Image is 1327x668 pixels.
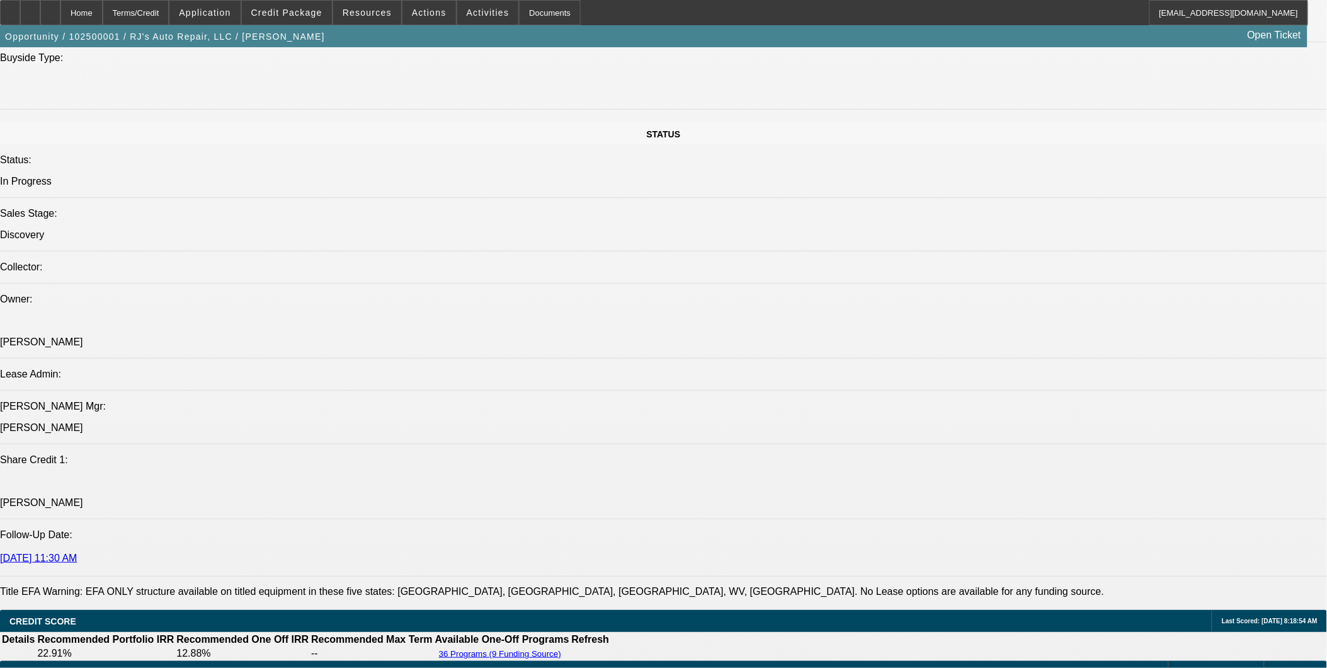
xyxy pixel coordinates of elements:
td: 22.91% [37,647,174,660]
button: Application [169,1,240,25]
button: Actions [402,1,456,25]
span: Opportunity / 102500001 / RJ's Auto Repair, LLC / [PERSON_NAME] [5,32,325,42]
span: CREDIT SCORE [9,616,76,626]
button: Credit Package [242,1,332,25]
th: Recommended Portfolio IRR [37,633,174,646]
span: Actions [412,8,447,18]
label: EFA ONLY structure available on titled equipment in these five states: [GEOGRAPHIC_DATA], [GEOGRA... [86,586,1105,597]
span: Resources [343,8,392,18]
th: Available One-Off Programs [435,633,570,646]
span: Last Scored: [DATE] 8:18:54 AM [1222,618,1318,625]
span: Activities [467,8,510,18]
button: Activities [457,1,519,25]
span: Application [179,8,231,18]
th: Recommended One Off IRR [176,633,309,646]
span: Credit Package [251,8,322,18]
td: 12.88% [176,647,309,660]
th: Recommended Max Term [310,633,433,646]
th: Refresh [571,633,610,646]
button: Resources [333,1,401,25]
td: -- [310,647,433,660]
button: 36 Programs (9 Funding Source) [435,648,565,659]
th: Details [1,633,35,646]
span: STATUS [647,129,681,139]
a: Open Ticket [1243,25,1306,46]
